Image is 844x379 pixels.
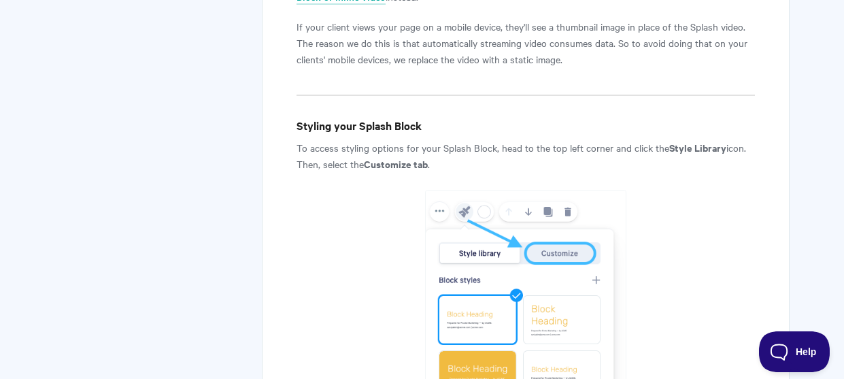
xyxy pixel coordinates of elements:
[297,139,754,172] p: To access styling options for your Splash Block, head to the top left corner and click the icon. ...
[364,156,428,171] b: Customize tab
[669,140,726,154] strong: Style Library
[297,18,754,67] p: If your client views your page on a mobile device, they'll see a thumbnail image in place of the ...
[759,331,830,372] iframe: Toggle Customer Support
[297,117,754,134] h4: Styling your Splash Block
